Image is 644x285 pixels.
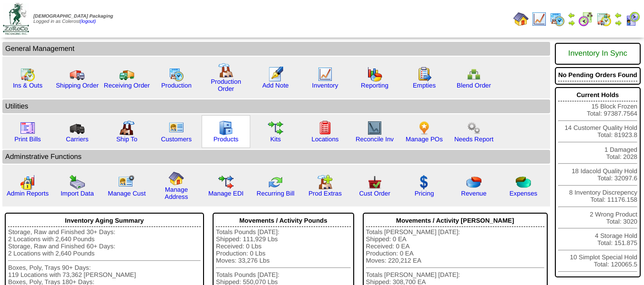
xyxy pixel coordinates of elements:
img: arrowright.gif [568,19,575,27]
a: Ins & Outs [13,82,42,89]
img: line_graph.gif [532,11,547,27]
a: Cust Order [359,190,390,197]
img: network.png [466,67,481,82]
a: (logout) [80,19,96,24]
img: orders.gif [268,67,283,82]
img: locations.gif [317,120,333,136]
a: Recurring Bill [256,190,294,197]
a: Products [214,136,239,143]
td: Utilities [2,99,550,113]
div: Inventory In Sync [558,45,637,63]
img: truck2.gif [119,67,134,82]
img: workflow.gif [268,120,283,136]
a: Production Order [211,78,241,92]
img: truck.gif [70,67,85,82]
img: calendarprod.gif [169,67,184,82]
span: [DEMOGRAPHIC_DATA] Packaging [33,14,113,19]
img: factory2.gif [119,120,134,136]
a: Reconcile Inv [356,136,394,143]
img: factory.gif [218,63,234,78]
img: graph2.png [20,175,35,190]
img: prodextras.gif [317,175,333,190]
a: Admin Reports [7,190,49,197]
img: graph.gif [367,67,382,82]
a: Inventory [312,82,338,89]
a: Shipping Order [56,82,99,89]
img: arrowleft.gif [568,11,575,19]
a: Ship To [116,136,137,143]
span: Logged in as Colerost [33,14,113,24]
img: edi.gif [218,175,234,190]
img: invoice2.gif [20,120,35,136]
img: po.png [417,120,432,136]
a: Prod Extras [308,190,342,197]
td: General Management [2,42,550,56]
img: pie_chart2.png [516,175,531,190]
a: Add Note [262,82,289,89]
div: Movements / Activity Pounds [216,215,350,227]
a: Manage Address [165,186,188,200]
img: zoroco-logo-small.webp [3,3,29,35]
img: arrowright.gif [614,19,622,27]
a: Manage EDI [208,190,244,197]
img: arrowleft.gif [614,11,622,19]
a: Pricing [415,190,434,197]
img: truck3.gif [70,120,85,136]
img: calendarinout.gif [596,11,612,27]
img: cabinet.gif [218,120,234,136]
img: home.gif [169,171,184,186]
img: workflow.png [466,120,481,136]
a: Carriers [66,136,88,143]
img: cust_order.png [367,175,382,190]
a: Production [161,82,192,89]
a: Blend Order [457,82,491,89]
img: pie_chart.png [466,175,481,190]
img: calendarinout.gif [20,67,35,82]
a: Manage Cust [108,190,145,197]
img: dollar.gif [417,175,432,190]
div: Inventory Aging Summary [8,215,201,227]
a: Customers [161,136,192,143]
img: line_graph.gif [317,67,333,82]
img: line_graph2.gif [367,120,382,136]
a: Manage POs [406,136,443,143]
img: reconcile.gif [268,175,283,190]
img: customers.gif [169,120,184,136]
img: home.gif [513,11,529,27]
div: Current Holds [558,89,637,101]
a: Print Bills [14,136,41,143]
a: Revenue [461,190,486,197]
a: Needs Report [454,136,493,143]
a: Empties [413,82,436,89]
div: 15 Block Frozen Total: 97387.7564 14 Customer Quality Hold Total: 81923.8 1 Damaged Total: 2028 1... [555,87,641,277]
div: Movements / Activity [PERSON_NAME] [366,215,544,227]
img: calendarprod.gif [550,11,565,27]
a: Expenses [510,190,538,197]
img: managecust.png [118,175,136,190]
a: Reporting [361,82,388,89]
a: Locations [311,136,338,143]
img: import.gif [70,175,85,190]
a: Receiving Order [104,82,150,89]
td: Adminstrative Functions [2,150,550,164]
img: calendarcustomer.gif [625,11,640,27]
a: Import Data [61,190,94,197]
div: No Pending Orders Found [558,69,637,81]
a: Kits [270,136,281,143]
img: calendarblend.gif [578,11,593,27]
img: workorder.gif [417,67,432,82]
